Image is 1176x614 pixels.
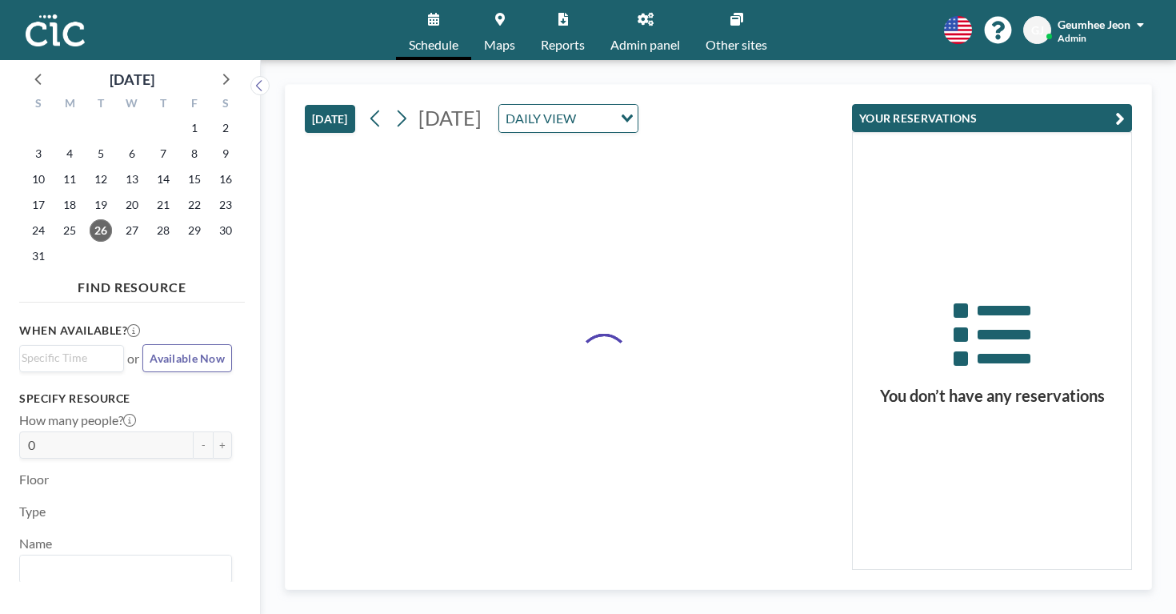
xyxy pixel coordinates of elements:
div: Search for option [20,346,123,370]
span: Wednesday, August 27, 2025 [121,219,143,242]
div: [DATE] [110,68,154,90]
span: Available Now [150,351,225,365]
span: Sunday, August 24, 2025 [27,219,50,242]
label: Type [19,504,46,520]
button: - [194,431,213,459]
span: GJ [1031,23,1044,38]
span: Tuesday, August 5, 2025 [90,142,112,165]
button: YOUR RESERVATIONS [852,104,1132,132]
label: Name [19,536,52,552]
span: Geumhee Jeon [1058,18,1130,31]
span: Tuesday, August 12, 2025 [90,168,112,191]
div: T [86,94,117,115]
h4: FIND RESOURCE [19,273,245,295]
span: Friday, August 22, 2025 [183,194,206,216]
div: S [23,94,54,115]
span: Sunday, August 31, 2025 [27,245,50,267]
div: T [147,94,178,115]
div: Search for option [20,556,231,583]
span: Admin panel [610,38,680,51]
span: Monday, August 11, 2025 [58,168,81,191]
span: Wednesday, August 20, 2025 [121,194,143,216]
div: W [117,94,148,115]
input: Search for option [22,559,222,580]
span: Monday, August 4, 2025 [58,142,81,165]
span: Reports [541,38,585,51]
input: Search for option [581,108,611,129]
span: Saturday, August 16, 2025 [214,168,237,191]
span: Tuesday, August 19, 2025 [90,194,112,216]
span: or [127,351,139,367]
span: Thursday, August 28, 2025 [152,219,174,242]
button: [DATE] [305,105,355,133]
span: Friday, August 29, 2025 [183,219,206,242]
div: Search for option [499,105,638,132]
span: Schedule [409,38,458,51]
span: Maps [484,38,515,51]
label: Floor [19,472,49,488]
label: How many people? [19,412,136,428]
h3: Specify resource [19,391,232,406]
h3: You don’t have any reservations [853,386,1131,406]
button: + [213,431,232,459]
button: Available Now [142,344,232,372]
span: Friday, August 15, 2025 [183,168,206,191]
span: Monday, August 25, 2025 [58,219,81,242]
span: Friday, August 8, 2025 [183,142,206,165]
span: Saturday, August 9, 2025 [214,142,237,165]
span: Sunday, August 3, 2025 [27,142,50,165]
span: Thursday, August 14, 2025 [152,168,174,191]
span: DAILY VIEW [502,108,579,129]
img: organization-logo [26,14,85,46]
div: S [210,94,241,115]
span: Thursday, August 7, 2025 [152,142,174,165]
span: Admin [1058,32,1086,44]
span: Saturday, August 2, 2025 [214,117,237,139]
span: Sunday, August 10, 2025 [27,168,50,191]
span: Tuesday, August 26, 2025 [90,219,112,242]
span: Saturday, August 23, 2025 [214,194,237,216]
span: Thursday, August 21, 2025 [152,194,174,216]
input: Search for option [22,349,114,367]
div: M [54,94,86,115]
div: F [178,94,210,115]
span: Other sites [706,38,767,51]
span: Wednesday, August 13, 2025 [121,168,143,191]
span: Saturday, August 30, 2025 [214,219,237,242]
span: [DATE] [418,106,482,130]
span: Wednesday, August 6, 2025 [121,142,143,165]
span: Monday, August 18, 2025 [58,194,81,216]
span: Friday, August 1, 2025 [183,117,206,139]
span: Sunday, August 17, 2025 [27,194,50,216]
